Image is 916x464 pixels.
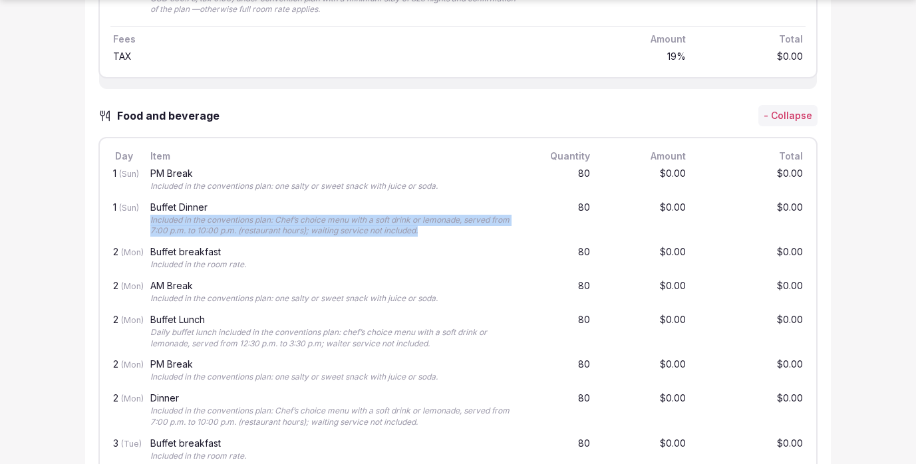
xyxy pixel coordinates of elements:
div: AM Break [150,281,516,290]
div: Buffet Dinner [150,203,516,212]
div: Item [148,149,518,164]
span: (Mon) [121,247,144,257]
div: Amount [603,149,688,164]
div: TAX [113,52,590,61]
div: 80 [529,391,593,431]
div: 2 [110,391,137,431]
div: 80 [529,357,593,386]
div: Included in the conventions plan: one salty or sweet snack with juice or soda. [150,181,516,192]
div: Fees [110,32,593,47]
span: (Mon) [121,394,144,404]
div: Included in the conventions plan: one salty or sweet snack with juice or soda. [150,372,516,383]
div: 2 [110,279,137,307]
div: 80 [529,279,593,307]
div: Amount [603,32,688,47]
h3: Food and beverage [112,108,233,124]
div: Buffet breakfast [150,247,516,257]
div: $0.00 [699,166,806,195]
div: 1 [110,166,137,195]
div: $0.00 [603,245,688,273]
div: $0.00 [699,357,806,386]
div: 1 [110,200,137,240]
div: Day [110,149,137,164]
div: Total [699,32,806,47]
div: 80 [529,245,593,273]
div: $0.00 [603,200,688,240]
div: $0.00 [699,49,806,64]
div: 80 [529,200,593,240]
div: $0.00 [699,279,806,307]
div: $0.00 [603,166,688,195]
span: (Mon) [121,315,144,325]
span: (Tue) [121,439,142,449]
div: $0.00 [603,357,688,386]
div: Total [699,149,806,164]
div: Quantity [529,149,593,164]
div: 80 [529,312,593,352]
div: $0.00 [699,312,806,352]
div: $0.00 [603,391,688,431]
div: Daily buffet lunch included in the conventions plan: chef’s choice menu with a soft drink or lemo... [150,327,516,350]
div: PM Break [150,169,516,178]
div: Included in the conventions plan: Chef’s choice menu with a soft drink or lemonade, served from 7... [150,215,516,237]
div: Included in the conventions plan: Chef’s choice menu with a soft drink or lemonade, served from 7... [150,406,516,428]
span: (Sun) [119,203,139,213]
div: 19 % [603,49,688,64]
div: 80 [529,166,593,195]
div: $0.00 [699,391,806,431]
button: - Collapse [758,105,818,126]
div: Included in the conventions plan: one salty or sweet snack with juice or soda. [150,293,516,304]
div: $0.00 [603,279,688,307]
span: (Mon) [121,281,144,291]
div: Dinner [150,394,516,403]
div: PM Break [150,360,516,369]
div: 2 [110,312,137,352]
span: (Sun) [119,169,139,179]
div: Included in the room rate. [150,259,516,271]
div: 2 [110,357,137,386]
div: 2 [110,245,137,273]
span: (Mon) [121,360,144,370]
div: $0.00 [699,200,806,240]
div: Buffet Lunch [150,315,516,324]
div: Buffet breakfast [150,439,516,448]
div: $0.00 [699,245,806,273]
div: $0.00 [603,312,688,352]
div: Included in the room rate. [150,451,516,462]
